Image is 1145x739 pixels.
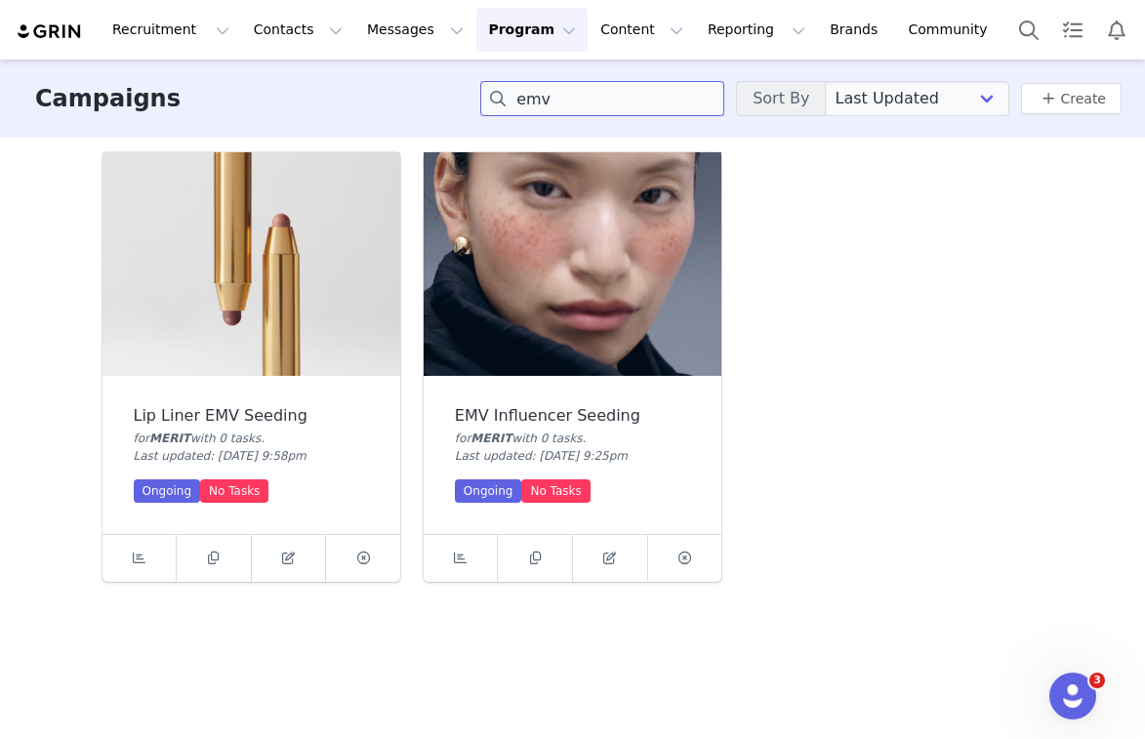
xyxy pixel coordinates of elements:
[16,22,84,41] img: grin logo
[818,8,895,52] a: Brands
[101,8,241,52] button: Recruitment
[134,430,369,447] div: for with 0 task .
[1049,673,1096,719] iframe: Intercom live chat
[242,8,354,52] button: Contacts
[1095,8,1138,52] button: Notifications
[1089,673,1105,688] span: 3
[696,8,817,52] button: Reporting
[134,407,369,425] div: Lip Liner EMV Seeding
[521,479,590,503] div: No Tasks
[470,431,511,445] span: MERIT
[589,8,695,52] button: Content
[35,81,181,116] h3: Campaigns
[255,431,261,445] span: s
[1051,8,1094,52] a: Tasks
[102,152,400,376] img: Lip Liner EMV Seeding
[1007,8,1050,52] button: Search
[134,479,201,503] div: Ongoing
[897,8,1008,52] a: Community
[455,407,690,425] div: EMV Influencer Seeding
[480,81,724,116] input: Search campaigns
[134,447,369,465] div: Last updated: [DATE] 9:58pm
[1021,83,1122,114] button: Create
[149,431,190,445] span: MERIT
[200,479,268,503] div: No Tasks
[1037,87,1106,110] a: Create
[455,479,522,503] div: Ongoing
[455,430,690,447] div: for with 0 task .
[424,152,721,376] img: EMV Influencer Seeding
[355,8,475,52] button: Messages
[576,431,582,445] span: s
[455,447,690,465] div: Last updated: [DATE] 9:25pm
[476,8,588,52] button: Program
